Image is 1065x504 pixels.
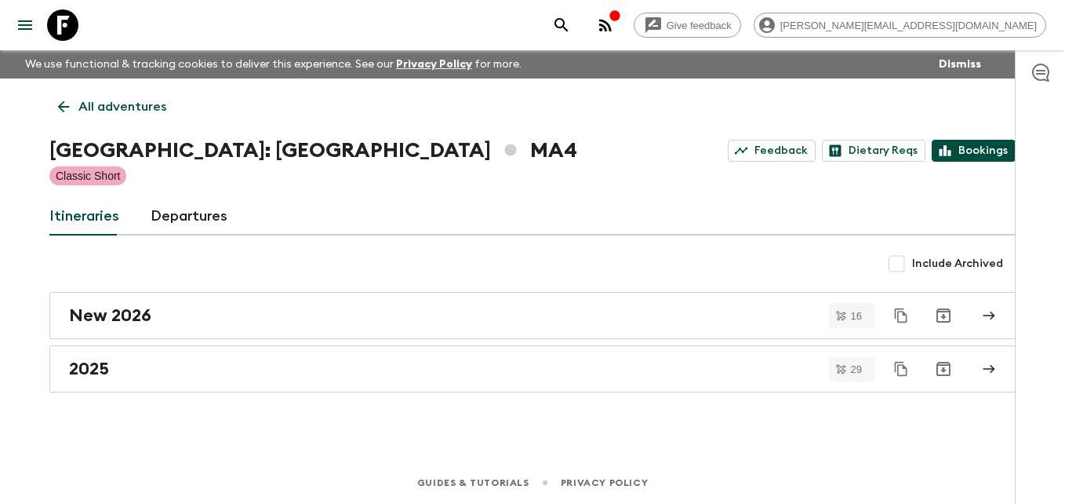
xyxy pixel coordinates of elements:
[772,20,1045,31] span: [PERSON_NAME][EMAIL_ADDRESS][DOMAIN_NAME]
[9,9,41,41] button: menu
[69,359,109,379] h2: 2025
[49,198,119,236] a: Itineraries
[841,364,871,374] span: 29
[841,311,871,321] span: 16
[822,140,925,162] a: Dietary Reqs
[49,135,577,166] h1: [GEOGRAPHIC_DATA]: [GEOGRAPHIC_DATA] MA4
[754,13,1046,38] div: [PERSON_NAME][EMAIL_ADDRESS][DOMAIN_NAME]
[887,301,915,330] button: Duplicate
[728,140,816,162] a: Feedback
[417,474,529,491] a: Guides & Tutorials
[935,53,985,75] button: Dismiss
[151,198,227,236] a: Departures
[932,140,1016,162] a: Bookings
[69,305,151,326] h2: New 2026
[56,168,120,184] p: Classic Short
[396,59,472,70] a: Privacy Policy
[634,13,741,38] a: Give feedback
[49,345,1016,393] a: 2025
[19,50,528,79] p: We use functional & tracking cookies to deliver this experience. See our for more.
[561,474,648,491] a: Privacy Policy
[49,91,175,122] a: All adventures
[546,9,577,41] button: search adventures
[78,97,166,116] p: All adventures
[928,300,959,331] button: Archive
[658,20,740,31] span: Give feedback
[928,353,959,385] button: Archive
[49,292,1016,339] a: New 2026
[887,355,915,383] button: Duplicate
[912,256,1003,272] span: Include Archived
